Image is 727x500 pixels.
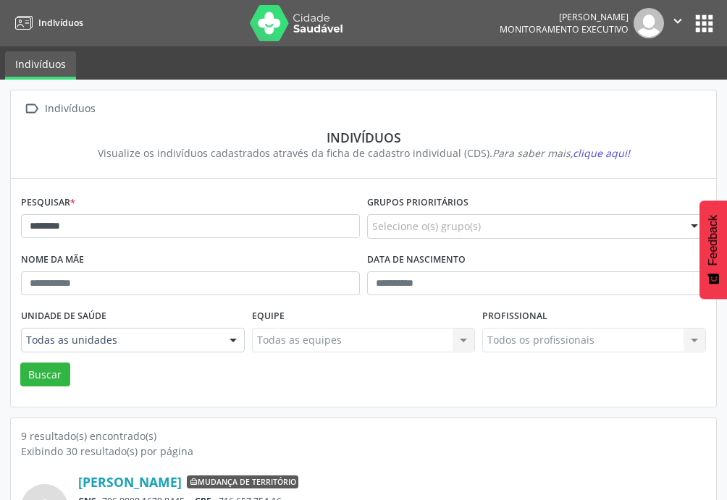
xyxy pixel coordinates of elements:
label: Grupos prioritários [367,192,468,214]
label: Pesquisar [21,192,75,214]
div: [PERSON_NAME] [500,11,629,23]
label: Unidade de saúde [21,305,106,328]
button: apps [692,11,717,36]
span: Todas as unidades [26,333,215,347]
a: Indivíduos [5,51,76,80]
span: Indivíduos [38,17,83,29]
i: Para saber mais, [492,146,630,160]
div: Exibindo 30 resultado(s) por página [21,444,706,459]
a: [PERSON_NAME] [78,474,182,490]
a: Indivíduos [10,11,83,35]
div: Indivíduos [31,130,696,145]
i:  [21,98,42,119]
div: Indivíduos [42,98,98,119]
span: Selecione o(s) grupo(s) [372,219,481,234]
span: clique aqui! [573,146,630,160]
label: Nome da mãe [21,249,84,271]
label: Data de nascimento [367,249,466,271]
i:  [670,13,686,29]
a:  Indivíduos [21,98,98,119]
div: 9 resultado(s) encontrado(s) [21,428,706,444]
span: Monitoramento Executivo [500,23,629,35]
img: img [634,8,664,38]
button: Buscar [20,363,70,387]
span: Feedback [707,215,720,266]
label: Equipe [252,305,285,328]
button:  [664,8,692,38]
span: Mudança de território [187,475,298,488]
button: Feedback - Mostrar pesquisa [699,200,727,299]
label: Profissional [482,305,547,328]
div: Visualize os indivíduos cadastrados através da ficha de cadastro individual (CDS). [31,145,696,161]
